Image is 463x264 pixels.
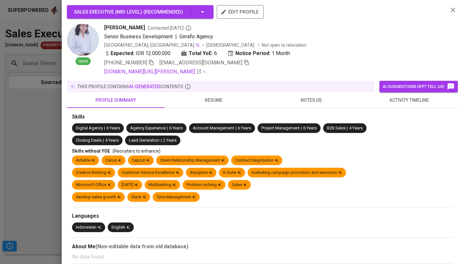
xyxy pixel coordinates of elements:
[327,126,346,130] span: B2B Sales
[104,42,200,48] div: [GEOGRAPHIC_DATA], [GEOGRAPHIC_DATA]
[74,9,183,15] span: Sales Executive (Mid Level) ( Recommended )
[76,170,111,176] div: Creative thinking
[179,33,213,40] span: Girrafic Agency
[206,42,255,48] span: [DEMOGRAPHIC_DATA]
[186,182,222,188] div: Problem-solving
[161,137,162,144] span: |
[303,126,317,130] span: 6 Years
[262,42,306,48] p: Not open to relocation
[148,25,192,31] span: Contacted [DATE]
[122,182,138,188] div: [DATE]
[235,50,270,57] b: Notice Period:
[364,96,454,104] span: activity timeline
[168,96,259,104] span: resume
[193,126,234,130] span: Account Management
[76,157,95,164] div: Airtable
[129,84,160,89] span: AI-generated
[222,8,259,16] span: edit profile
[167,125,168,131] span: |
[131,194,146,200] div: Slack
[379,81,458,92] button: AI suggestions off? Tell us!
[76,58,91,64] span: Open
[104,60,147,66] span: [PHONE_NUMBER]
[238,126,251,130] span: 6 Years
[113,148,160,154] span: (Recruiters to enhance)
[189,50,213,57] b: Total YoE:
[105,157,122,164] div: Canva
[104,125,105,131] span: |
[104,24,145,32] span: [PERSON_NAME]
[261,126,300,130] span: Project Management
[235,157,278,164] div: Contract Negotiation
[185,25,192,31] svg: By Batam recruiter
[227,50,290,57] div: 1 Month
[72,113,453,121] div: Skills
[223,170,241,176] div: G-Suite
[76,126,103,130] span: Digital Agency
[71,96,161,104] span: profile summary
[217,5,264,19] button: edit profile
[301,125,302,131] span: |
[129,138,159,143] span: Lead Generation
[104,68,202,76] a: [DOMAIN_NAME][URL][PERSON_NAME]
[169,126,183,130] span: 6 Years
[159,60,242,66] span: [EMAIL_ADDRESS][DOMAIN_NAME]
[349,126,363,130] span: 4 Years
[72,212,453,220] div: Languages
[72,243,453,250] div: About Me
[347,125,348,131] span: |
[104,33,173,40] span: Senior Business Development
[76,194,121,200] div: develop sales growth
[122,170,179,176] div: Customer Service Excellence
[111,50,134,57] b: Expected:
[175,33,177,41] span: |
[232,182,247,188] div: Sales
[67,5,213,19] button: Sales Executive (Mid Level) (Recommended)
[112,224,130,231] div: English
[76,182,111,188] div: Microsoft Office
[104,50,170,57] div: IDR 12.000.000
[130,126,166,130] span: Agency Experience
[105,138,119,143] span: 4 Years
[103,137,104,144] span: |
[251,170,342,176] div: marketing campaign promotion and execution
[72,253,453,261] p: No data found.
[67,24,99,56] img: 960851ad4a5874cca14094b87bca3395.jpg
[190,170,213,176] div: discipline
[76,224,101,231] div: Indonesian
[106,126,120,130] span: 6 Years
[76,138,102,143] span: Closing Deals
[195,42,200,48] img: magic_wand.svg
[132,157,150,164] div: Capcut
[383,83,455,90] span: AI suggestions off? Tell us!
[235,125,236,131] span: |
[72,148,110,154] span: Skills without YOE
[77,83,183,90] p: this profile contains contents
[95,243,188,250] b: (Non-editable data from old database)
[160,157,225,164] div: Client Relationship Management
[217,9,264,14] a: edit profile
[214,50,217,57] span: 6
[266,96,356,104] span: notes (0)
[149,182,176,188] div: Multitasking
[157,194,196,200] div: Tịme Management
[163,138,177,143] span: 2 Years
